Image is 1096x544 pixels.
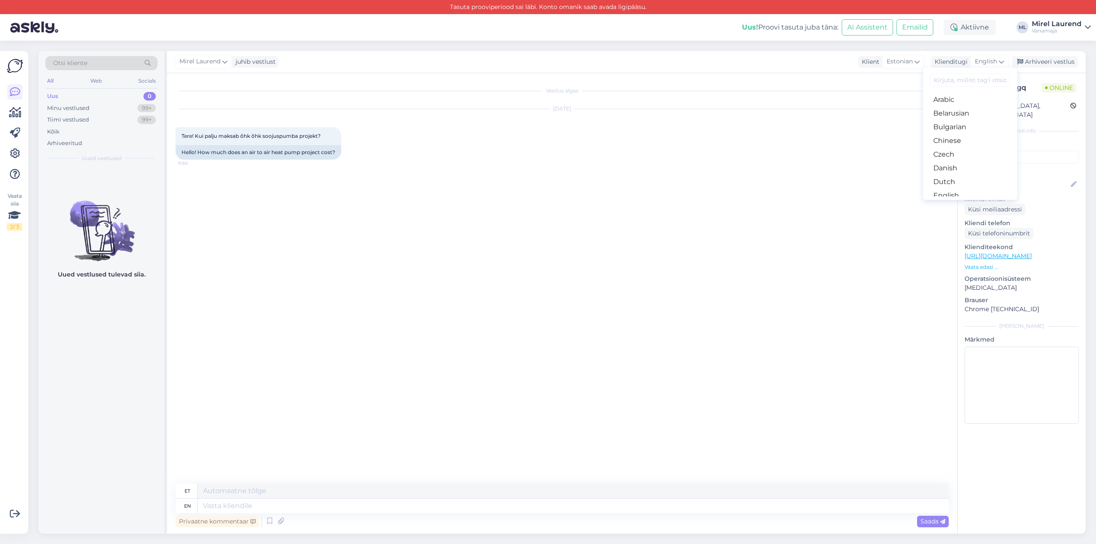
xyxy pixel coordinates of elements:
div: Klient [858,57,879,66]
p: Brauser [965,296,1079,305]
input: Lisa nimi [965,180,1069,189]
p: Kliendi email [965,195,1079,204]
a: Arabic [923,93,1017,107]
input: Kirjuta, millist tag'i otsid [930,74,1010,87]
div: en [184,499,191,513]
div: Socials [137,75,158,86]
a: Belarusian [923,107,1017,120]
div: Küsi telefoninumbrit [965,228,1033,239]
div: Vanamaja [1032,27,1081,34]
div: All [45,75,55,86]
p: Uued vestlused tulevad siia. [58,270,146,279]
a: Dutch [923,175,1017,189]
span: Online [1042,83,1076,92]
div: Kliendi info [965,127,1079,135]
div: Aktiivne [944,20,996,35]
span: Uued vestlused [82,155,122,162]
span: Mirel Laurend [179,57,220,66]
p: Operatsioonisüsteem [965,274,1079,283]
div: 0 [143,92,156,101]
div: 2 / 3 [7,223,22,231]
a: English [923,189,1017,202]
div: Uus [47,92,58,101]
a: Chinese [923,134,1017,148]
p: Klienditeekond [965,243,1079,252]
button: AI Assistent [842,19,893,36]
div: [GEOGRAPHIC_DATA], [GEOGRAPHIC_DATA] [967,101,1070,119]
a: Czech [923,148,1017,161]
a: [URL][DOMAIN_NAME] [965,252,1032,260]
div: Web [89,75,104,86]
img: No chats [39,185,164,262]
img: Askly Logo [7,58,23,74]
div: Vestlus algas [176,87,949,95]
span: 11:50 [178,160,210,166]
p: Kliendi nimi [965,167,1079,176]
div: Proovi tasuta juba täna: [742,22,838,33]
span: Otsi kliente [53,59,87,68]
div: 99+ [137,104,156,113]
div: ML [1016,21,1028,33]
div: Privaatne kommentaar [176,516,259,527]
p: Chrome [TECHNICAL_ID] [965,305,1079,314]
p: [MEDICAL_DATA] [965,283,1079,292]
div: juhib vestlust [232,57,276,66]
b: Uus! [742,23,758,31]
div: Minu vestlused [47,104,89,113]
span: Saada [920,517,945,525]
div: Mirel Laurend [1032,21,1081,27]
p: Kliendi telefon [965,219,1079,228]
a: Bulgarian [923,120,1017,134]
p: Kliendi tag'id [965,140,1079,149]
a: Danish [923,161,1017,175]
button: Emailid [896,19,933,36]
div: et [185,484,190,498]
a: Mirel LaurendVanamaja [1032,21,1091,34]
div: [PERSON_NAME] [965,322,1079,330]
div: Kõik [47,128,60,136]
div: [DATE] [176,105,949,113]
div: Hello! How much does an air to air heat pump project cost? [176,145,341,160]
span: Estonian [887,57,913,66]
span: English [975,57,997,66]
div: Tiimi vestlused [47,116,89,124]
div: Arhiveeri vestlus [1012,56,1078,68]
div: Küsi meiliaadressi [965,204,1025,215]
span: Tere! Kui palju maksab õhk õhk soojuspumba projekt? [182,133,321,139]
div: Vaata siia [7,192,22,231]
div: Arhiveeritud [47,139,82,148]
input: Lisa tag [965,151,1079,163]
p: Vaata edasi ... [965,263,1079,271]
div: Klienditugi [931,57,968,66]
p: Märkmed [965,335,1079,344]
div: 99+ [137,116,156,124]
